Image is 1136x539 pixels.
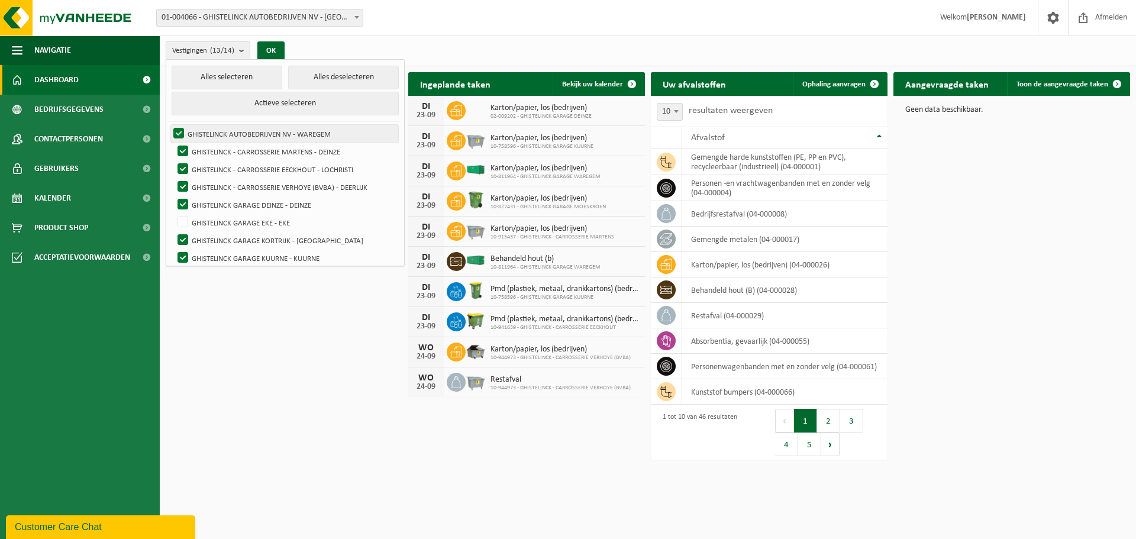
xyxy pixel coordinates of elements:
span: Behandeld hout (b) [490,254,601,264]
div: DI [414,102,438,111]
div: 1 tot 10 van 46 resultaten [657,408,737,457]
span: 10-758596 - GHISTELINCK GARAGE KUURNE [490,143,593,150]
img: WB-2500-GAL-GY-01 [466,220,486,240]
span: Kalender [34,183,71,213]
label: GHISTELINCK - CARROSSERIE MARTENS - DEINZE [175,143,398,160]
h2: Ingeplande taken [408,72,502,95]
strong: [PERSON_NAME] [967,13,1026,22]
span: Ophaling aanvragen [802,80,866,88]
span: Bedrijfsgegevens [34,95,104,124]
span: 01-004066 - GHISTELINCK AUTOBEDRIJVEN NV - WAREGEM [156,9,363,27]
button: 1 [794,409,817,433]
span: Restafval [490,375,631,385]
div: DI [414,253,438,262]
div: 23-09 [414,262,438,270]
span: 01-004066 - GHISTELINCK AUTOBEDRIJVEN NV - WAREGEM [157,9,363,26]
span: Gebruikers [34,154,79,183]
label: resultaten weergeven [689,106,773,115]
span: Contactpersonen [34,124,103,154]
div: 23-09 [414,292,438,301]
button: 3 [840,409,863,433]
img: WB-0370-HPE-GN-50 [466,190,486,210]
div: 23-09 [414,141,438,150]
span: Karton/papier, los (bedrijven) [490,164,601,173]
img: HK-XC-40-GN-00 [466,255,486,266]
div: 24-09 [414,353,438,361]
a: Ophaling aanvragen [793,72,886,96]
a: Bekijk uw kalender [553,72,644,96]
span: 02-009202 - GHISTELINCK GARAGE DEINZE [490,113,592,120]
label: GHISTELINCK GARAGE KORTRIJK - [GEOGRAPHIC_DATA] [175,231,398,249]
span: Pmd (plastiek, metaal, drankkartons) (bedrijven) [490,285,639,294]
span: Karton/papier, los (bedrijven) [490,104,592,113]
img: WB-1100-HPE-GN-51 [466,311,486,331]
div: DI [414,162,438,172]
iframe: chat widget [6,513,198,539]
span: 10 [657,103,683,121]
span: Bekijk uw kalender [562,80,623,88]
button: Next [821,433,840,456]
button: 5 [798,433,821,456]
div: WO [414,343,438,353]
label: GHISTELINCK GARAGE DEINZE - DEINZE [175,196,398,214]
span: Karton/papier, los (bedrijven) [490,194,606,204]
div: 23-09 [414,322,438,331]
label: GHISTELINCK - CARROSSERIE EECKHOUT - LOCHRISTI [175,160,398,178]
div: 23-09 [414,232,438,240]
span: 10-811964 - GHISTELINCK GARAGE WAREGEM [490,264,601,271]
img: HK-XR-30-GN-00 [466,164,486,175]
span: Product Shop [34,213,88,243]
span: Toon de aangevraagde taken [1016,80,1108,88]
div: WO [414,373,438,383]
label: GHISTELINCK GARAGE KUURNE - KUURNE [175,249,398,267]
td: gemengde metalen (04-000017) [682,227,887,252]
span: 10-944973 - GHISTELINCK - CARROSSERIE VERHOYE (BVBA) [490,385,631,392]
div: DI [414,313,438,322]
td: personen -en vrachtwagenbanden met en zonder velg (04-000004) [682,175,887,201]
div: 23-09 [414,111,438,120]
span: Dashboard [34,65,79,95]
span: Vestigingen [172,42,234,60]
span: 10 [657,104,682,120]
span: 10-811964 - GHISTELINCK GARAGE WAREGEM [490,173,601,180]
label: GHISTELINCK AUTOBEDRIJVEN NV - WAREGEM [171,125,398,143]
span: Karton/papier, los (bedrijven) [490,345,631,354]
td: bedrijfsrestafval (04-000008) [682,201,887,227]
div: DI [414,192,438,202]
span: Karton/papier, los (bedrijven) [490,134,593,143]
span: 10-827431 - GHISTELINCK GARAGE MOESKROEN [490,204,606,211]
div: 23-09 [414,202,438,210]
span: Navigatie [34,35,71,65]
span: 10-915437 - GHISTELINCK - CARROSSERIE MARTENS [490,234,614,241]
td: restafval (04-000029) [682,303,887,328]
div: DI [414,222,438,232]
p: Geen data beschikbaar. [905,106,1118,114]
div: 24-09 [414,383,438,391]
td: behandeld hout (B) (04-000028) [682,277,887,303]
span: Karton/papier, los (bedrijven) [490,224,614,234]
span: 10-941639 - GHISTELINCK - CARROSSERIE EECKHOUT [490,324,639,331]
img: WB-2500-GAL-GY-01 [466,371,486,391]
label: GHISTELINCK GARAGE EKE - EKE [175,214,398,231]
h2: Aangevraagde taken [893,72,1001,95]
count: (13/14) [210,47,234,54]
div: DI [414,132,438,141]
div: 23-09 [414,172,438,180]
button: Alles selecteren [172,66,282,89]
img: WB-0240-HPE-GN-50 [466,280,486,301]
button: Previous [775,409,794,433]
label: GHISTELINCK - CARROSSERIE VERHOYE (BVBA) - DEERLIJK [175,178,398,196]
button: OK [257,41,285,60]
button: Actieve selecteren [172,92,399,115]
h2: Uw afvalstoffen [651,72,738,95]
span: Afvalstof [691,133,725,143]
span: Pmd (plastiek, metaal, drankkartons) (bedrijven) [490,315,639,324]
td: kunststof bumpers (04-000066) [682,379,887,405]
a: Toon de aangevraagde taken [1007,72,1129,96]
button: Alles deselecteren [288,66,399,89]
td: gemengde harde kunststoffen (PE, PP en PVC), recycleerbaar (industrieel) (04-000001) [682,149,887,175]
div: DI [414,283,438,292]
td: absorbentia, gevaarlijk (04-000055) [682,328,887,354]
img: WB-2500-GAL-GY-01 [466,130,486,150]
